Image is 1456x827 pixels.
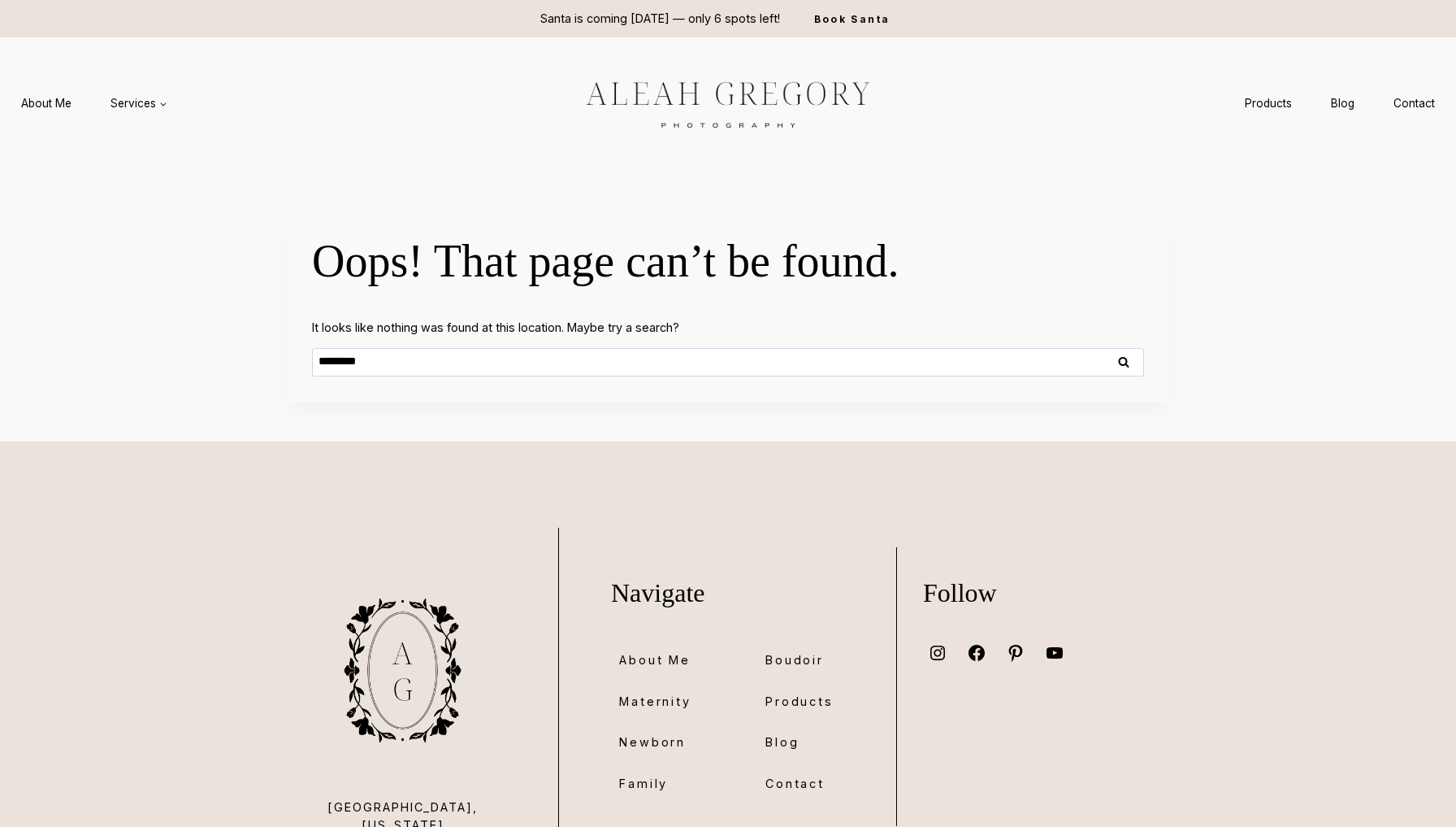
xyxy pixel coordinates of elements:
[619,769,680,798] a: Family
[2,89,187,119] nav: Primary
[110,95,167,111] span: Services
[765,769,837,798] a: Contact
[619,646,702,675] a: About Me
[765,692,834,711] span: Products
[619,692,691,711] span: Maternity
[765,729,811,757] a: Blog
[923,573,1209,612] p: Follow
[2,89,91,119] a: About Me
[540,10,780,28] p: Santa is coming [DATE] — only 6 spots left!
[1225,89,1454,119] nav: Secondary
[619,729,698,757] a: Newborn
[1374,89,1454,119] a: Contact
[765,733,799,751] span: Blog
[545,69,911,137] img: aleah gregory logo
[91,89,187,119] a: Services
[611,573,896,612] p: Navigate
[619,687,703,716] a: Maternity
[619,733,686,751] span: Newborn
[765,651,824,669] span: Boudoir
[312,319,1144,337] p: It looks like nothing was found at this location. Maybe try a search?
[765,774,825,793] span: Contact
[765,687,845,716] a: Products
[1311,89,1374,119] a: Blog
[1225,89,1311,119] a: Products
[619,774,668,793] span: Family
[765,646,836,675] a: Boudoir
[619,651,691,669] span: About Me
[286,554,519,787] img: aleah gregory photography logo
[312,234,1144,289] h1: Oops! That page can’t be found.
